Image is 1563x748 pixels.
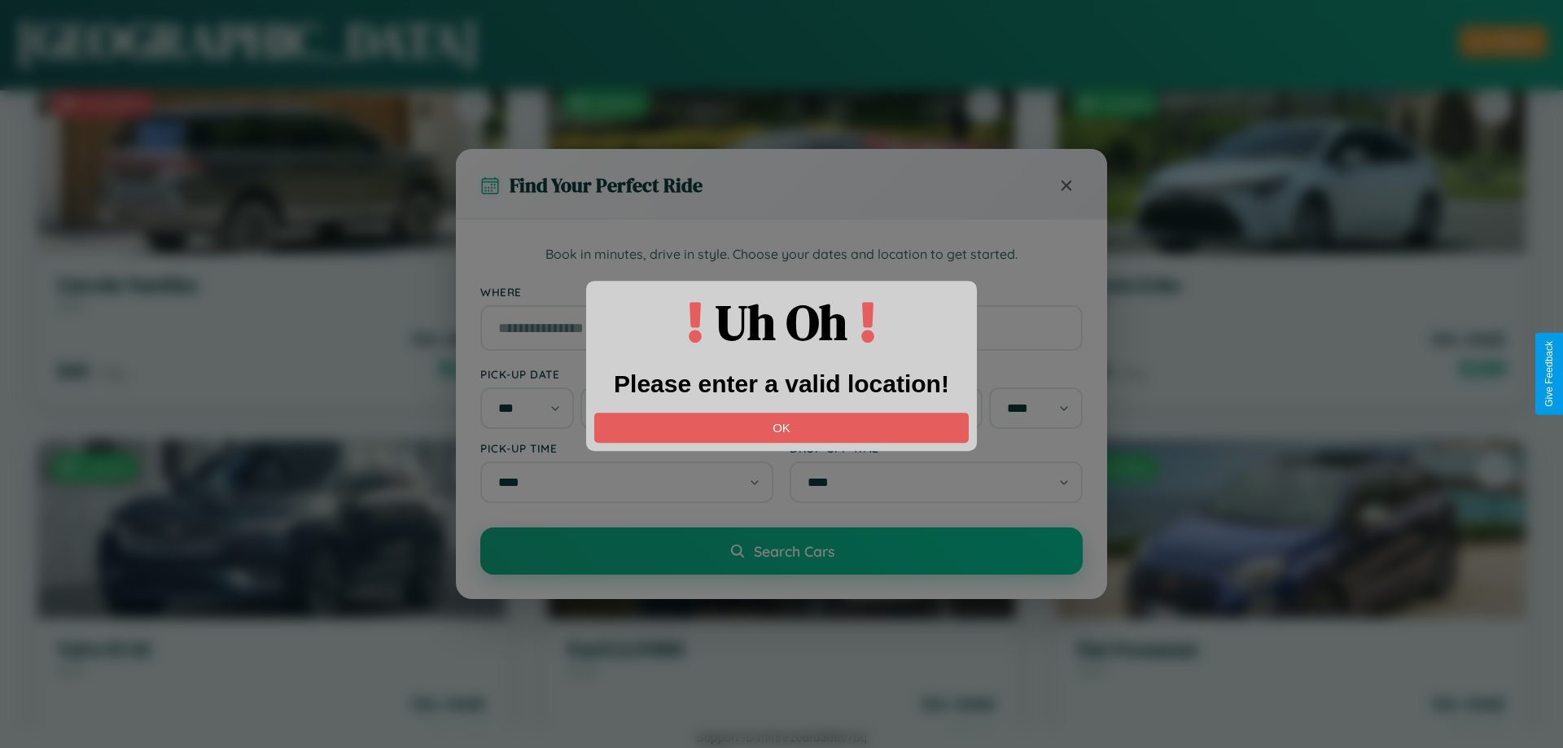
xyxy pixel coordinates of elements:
[480,285,1083,299] label: Where
[480,441,773,455] label: Pick-up Time
[754,542,834,560] span: Search Cars
[790,441,1083,455] label: Drop-off Time
[480,367,773,381] label: Pick-up Date
[790,367,1083,381] label: Drop-off Date
[480,244,1083,265] p: Book in minutes, drive in style. Choose your dates and location to get started.
[510,172,703,199] h3: Find Your Perfect Ride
